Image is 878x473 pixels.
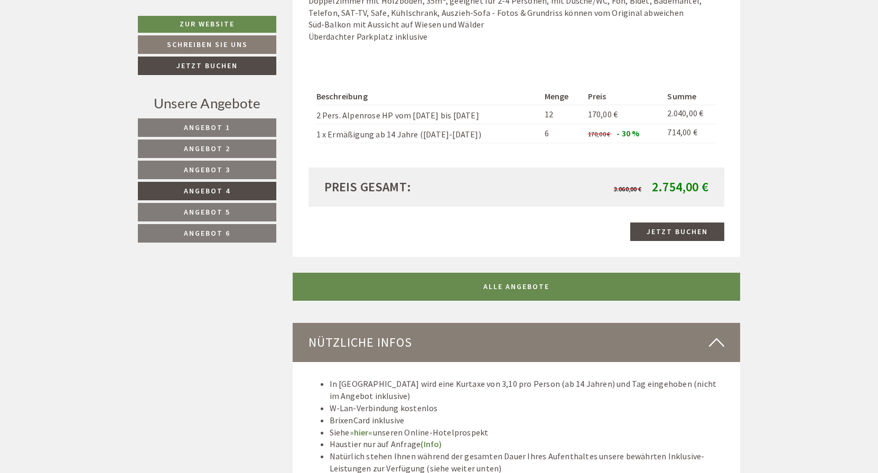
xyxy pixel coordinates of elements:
div: [DATE] [189,8,227,26]
li: Haustier nur auf Anfrage [330,438,725,450]
span: - 30 % [617,128,639,138]
td: 2 Pers. Alpenrose HP vom [DATE] bis [DATE] [316,105,540,124]
a: Zur Website [138,16,276,33]
th: Beschreibung [316,88,540,105]
span: Angebot 1 [184,123,230,132]
div: [GEOGRAPHIC_DATA] [16,31,167,40]
div: Unsere Angebote [138,94,276,113]
button: Senden [353,279,416,297]
td: 6 [540,124,584,143]
li: In [GEOGRAPHIC_DATA] wird eine Kurtaxe von 3,10 pro Person (ab 14 Jahren) und Tag eingehoben (nic... [330,378,725,402]
li: Siehe unseren Online-Hotelprospekt [330,426,725,439]
span: Angebot 6 [184,228,230,238]
a: (Info) [421,439,442,449]
div: Nützliche Infos [293,323,741,362]
a: Schreiben Sie uns [138,35,276,54]
div: Preis gesamt: [316,178,517,196]
span: 170,00 € [588,109,618,119]
span: 170,00 € [588,130,611,138]
div: Guten Tag, wie können wir Ihnen helfen? [8,29,173,61]
li: BrixenCard inklusive [330,414,725,426]
span: Angebot 3 [184,165,230,174]
td: 12 [540,105,584,124]
th: Menge [540,88,584,105]
a: ALLE ANGEBOTE [293,273,741,301]
span: Angebot 5 [184,207,230,217]
td: 1 x Ermäßigung ab 14 Jahre ([DATE]-[DATE]) [316,124,540,143]
span: Angebot 2 [184,144,230,153]
a: »hier« [350,427,373,438]
th: Summe [663,88,716,105]
span: 2.754,00 € [652,179,708,195]
span: Angebot 4 [184,186,230,196]
small: 20:22 [16,52,167,59]
td: 2.040,00 € [663,105,716,124]
span: 3.060,00 € [614,185,641,193]
td: 714,00 € [663,124,716,143]
a: Jetzt buchen [630,222,724,241]
li: W-Lan-Verbindung kostenlos [330,402,725,414]
a: Jetzt buchen [138,57,276,75]
th: Preis [584,88,664,105]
